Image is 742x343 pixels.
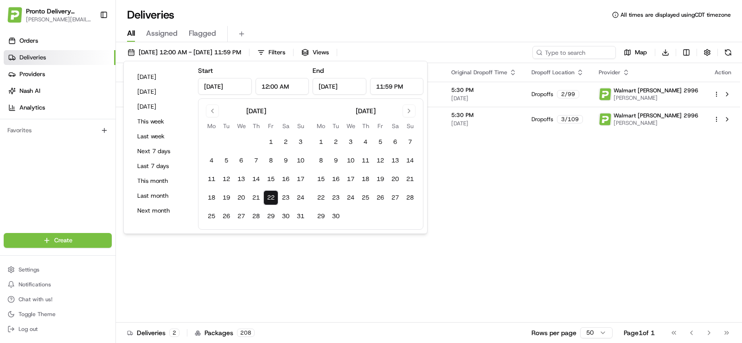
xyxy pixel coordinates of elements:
[133,100,189,113] button: [DATE]
[343,153,358,168] button: 10
[328,121,343,131] th: Tuesday
[127,28,135,39] span: All
[133,145,189,158] button: Next 7 days
[356,106,376,116] div: [DATE]
[249,172,263,187] button: 14
[403,135,417,149] button: 7
[4,263,112,276] button: Settings
[19,296,52,303] span: Chat with us!
[249,153,263,168] button: 7
[219,121,234,131] th: Tuesday
[263,190,278,205] button: 22
[343,121,358,131] th: Wednesday
[204,172,219,187] button: 11
[234,153,249,168] button: 6
[373,121,388,131] th: Friday
[133,115,189,128] button: This week
[370,78,424,95] input: Time
[133,160,189,173] button: Last 7 days
[19,87,40,95] span: Nash AI
[358,153,373,168] button: 11
[256,78,309,95] input: Time
[19,135,71,144] span: Knowledge Base
[388,121,403,131] th: Saturday
[75,131,153,148] a: 💻API Documentation
[297,46,333,59] button: Views
[263,121,278,131] th: Friday
[139,48,241,57] span: [DATE] 12:00 AM - [DATE] 11:59 PM
[158,91,169,103] button: Start new chat
[219,190,234,205] button: 19
[388,153,403,168] button: 13
[328,153,343,168] button: 9
[313,78,366,95] input: Date
[206,104,219,117] button: Go to previous month
[9,37,169,52] p: Welcome 👋
[531,69,575,76] span: Dropoff Location
[328,209,343,224] button: 30
[127,7,174,22] h1: Deliveries
[313,121,328,131] th: Monday
[313,48,329,57] span: Views
[133,71,189,84] button: [DATE]
[4,308,112,321] button: Toggle Theme
[198,66,213,75] label: Start
[373,153,388,168] button: 12
[293,121,308,131] th: Sunday
[614,119,698,127] span: [PERSON_NAME]
[293,135,308,149] button: 3
[234,209,249,224] button: 27
[343,172,358,187] button: 17
[249,121,263,131] th: Thursday
[451,120,517,127] span: [DATE]
[204,209,219,224] button: 25
[4,33,115,48] a: Orders
[313,172,328,187] button: 15
[32,89,152,98] div: Start new chat
[234,121,249,131] th: Wednesday
[388,135,403,149] button: 6
[614,94,698,102] span: [PERSON_NAME]
[219,172,234,187] button: 12
[4,293,112,306] button: Chat with us!
[293,172,308,187] button: 17
[278,121,293,131] th: Saturday
[358,121,373,131] th: Thursday
[146,28,178,39] span: Assigned
[9,136,17,143] div: 📗
[293,190,308,205] button: 24
[19,104,45,112] span: Analytics
[133,85,189,98] button: [DATE]
[19,37,38,45] span: Orders
[133,130,189,143] button: Last week
[6,131,75,148] a: 📗Knowledge Base
[343,135,358,149] button: 3
[19,311,56,318] span: Toggle Theme
[169,329,179,337] div: 2
[32,98,117,105] div: We're available if you need us!
[4,233,112,248] button: Create
[313,135,328,149] button: 1
[451,86,517,94] span: 5:30 PM
[614,87,698,94] span: Walmart [PERSON_NAME] 2996
[263,209,278,224] button: 29
[78,136,86,143] div: 💻
[24,60,153,70] input: Clear
[26,16,92,23] button: [PERSON_NAME][EMAIL_ADDRESS][DOMAIN_NAME]
[133,204,189,217] button: Next month
[373,190,388,205] button: 26
[263,135,278,149] button: 1
[4,123,112,138] div: Favorites
[65,157,112,164] a: Powered byPylon
[26,6,92,16] button: Pronto Delivery Service
[343,190,358,205] button: 24
[531,91,553,98] span: Dropoffs
[263,153,278,168] button: 8
[234,172,249,187] button: 13
[403,190,417,205] button: 28
[234,190,249,205] button: 20
[204,121,219,131] th: Monday
[263,172,278,187] button: 15
[204,153,219,168] button: 4
[313,190,328,205] button: 22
